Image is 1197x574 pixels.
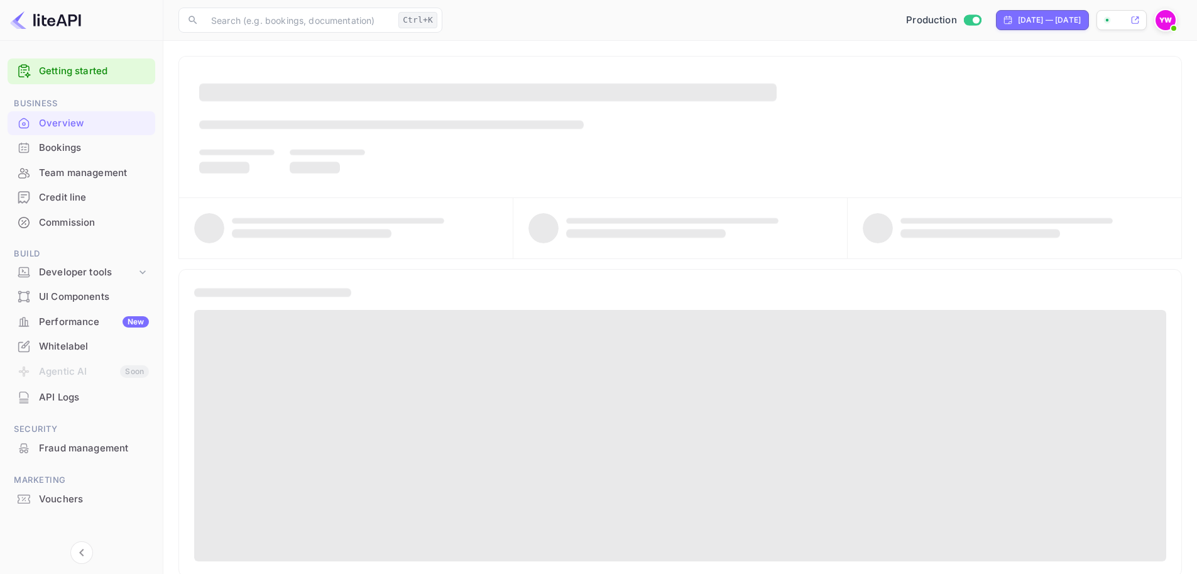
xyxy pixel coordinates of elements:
[8,97,155,111] span: Business
[8,310,155,333] a: PerformanceNew
[39,116,149,131] div: Overview
[8,262,155,284] div: Developer tools
[398,12,437,28] div: Ctrl+K
[8,436,155,461] div: Fraud management
[8,334,155,358] a: Whitelabel
[39,265,136,280] div: Developer tools
[1018,14,1081,26] div: [DATE] — [DATE]
[8,111,155,135] a: Overview
[204,8,393,33] input: Search (e.g. bookings, documentation)
[901,13,986,28] div: Switch to Sandbox mode
[70,541,93,564] button: Collapse navigation
[39,290,149,304] div: UI Components
[8,185,155,209] a: Credit line
[8,473,155,487] span: Marketing
[996,10,1089,30] div: Click to change the date range period
[8,136,155,160] div: Bookings
[39,339,149,354] div: Whitelabel
[906,13,957,28] span: Production
[8,211,155,234] a: Commission
[39,166,149,180] div: Team management
[8,436,155,460] a: Fraud management
[8,285,155,309] div: UI Components
[8,310,155,334] div: PerformanceNew
[39,141,149,155] div: Bookings
[1156,10,1176,30] img: Yahav Winkler
[123,316,149,328] div: New
[8,161,155,184] a: Team management
[39,315,149,329] div: Performance
[8,285,155,308] a: UI Components
[8,487,155,511] a: Vouchers
[8,185,155,210] div: Credit line
[10,10,81,30] img: LiteAPI logo
[8,385,155,410] div: API Logs
[39,441,149,456] div: Fraud management
[39,390,149,405] div: API Logs
[8,422,155,436] span: Security
[8,111,155,136] div: Overview
[8,211,155,235] div: Commission
[39,190,149,205] div: Credit line
[8,247,155,261] span: Build
[8,136,155,159] a: Bookings
[39,64,149,79] a: Getting started
[39,492,149,507] div: Vouchers
[8,334,155,359] div: Whitelabel
[39,216,149,230] div: Commission
[8,487,155,512] div: Vouchers
[8,58,155,84] div: Getting started
[8,161,155,185] div: Team management
[8,385,155,409] a: API Logs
